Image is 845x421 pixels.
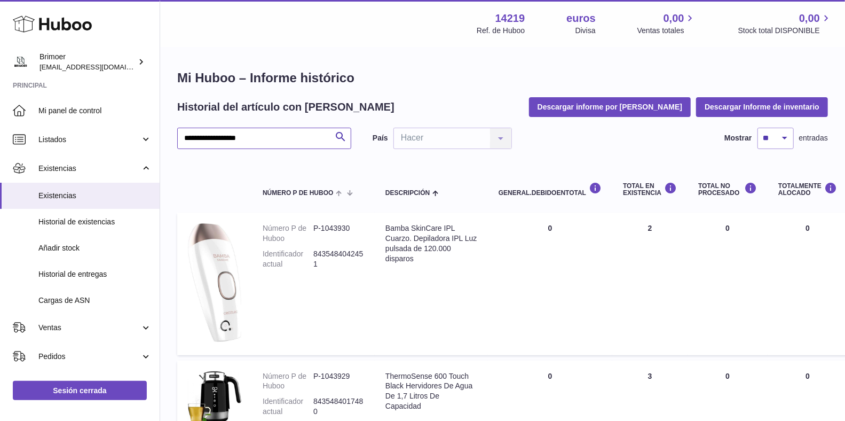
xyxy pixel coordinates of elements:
[263,397,303,416] font: Identificador actual
[177,71,354,85] font: Mi Huboo – Informe histórico
[38,217,115,226] font: Historial de existencias
[725,224,730,232] font: 0
[738,26,820,35] font: Stock total DISPONIBLE
[529,97,691,116] button: Descargar informe por [PERSON_NAME]
[38,270,107,278] font: Historial de entregas
[53,386,106,395] font: Sesión cerrada
[38,106,101,115] font: Mi panel de control
[13,381,147,400] a: Sesión cerrada
[38,191,76,200] font: Existencias
[313,224,350,232] font: P-1043930
[698,182,739,197] font: Total NO PROCESADO
[477,26,525,35] font: Ref. de Huboo
[40,52,66,61] font: Brimoer
[575,26,596,35] font: Divisa
[805,224,810,232] font: 0
[648,224,652,232] font: 2
[38,135,66,144] font: Listados
[38,164,76,173] font: Existencias
[648,372,652,380] font: 3
[637,26,684,35] font: Ventas totales
[263,250,303,268] font: Identificador actual
[548,372,552,380] font: 0
[385,372,472,411] font: ThermoSense 600 Touch Black Hervidores De Agua De 1,7 Litros De Capacidad
[263,224,306,243] font: Número P de Huboo
[38,296,90,305] font: Cargas de ASN
[373,134,388,142] font: País
[38,323,61,332] font: Ventas
[313,397,363,416] font: 8435484017480
[499,189,586,197] font: general.debidoEnTotal
[13,54,29,70] img: oroses@renuevo.es
[313,372,350,380] font: P-1043929
[263,189,333,197] font: Número P de Huboo
[177,101,394,113] font: Historial del artículo con [PERSON_NAME]
[799,12,820,24] font: 0,00
[805,372,810,380] font: 0
[385,224,477,263] font: Bamba SkinCare IPL Cuarzo. Depiladora IPL Luz pulsada de 120.000 disparos
[566,12,595,24] font: euros
[725,372,730,380] font: 0
[38,244,80,252] font: Añadir stock
[188,223,241,342] img: imagen del producto
[696,97,828,116] button: Descargar Informe de inventario
[548,224,552,232] font: 0
[313,250,363,268] font: 8435484042451
[538,103,683,111] font: Descargar informe por [PERSON_NAME]
[738,11,832,36] a: 0,00 Stock total DISPONIBLE
[637,11,697,36] a: 0,00 Ventas totales
[705,103,819,111] font: Descargar Informe de inventario
[778,182,822,197] font: Totalmente ALOCADO
[664,12,684,24] font: 0,00
[724,134,752,142] font: Mostrar
[263,372,306,391] font: Número P de Huboo
[38,352,66,361] font: Pedidos
[623,182,661,197] font: Total en EXISTENCIA
[13,82,47,89] font: Principal
[495,12,525,24] font: 14219
[799,134,828,142] font: entradas
[40,63,157,71] font: [EMAIL_ADDRESS][DOMAIN_NAME]
[385,189,430,197] font: Descripción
